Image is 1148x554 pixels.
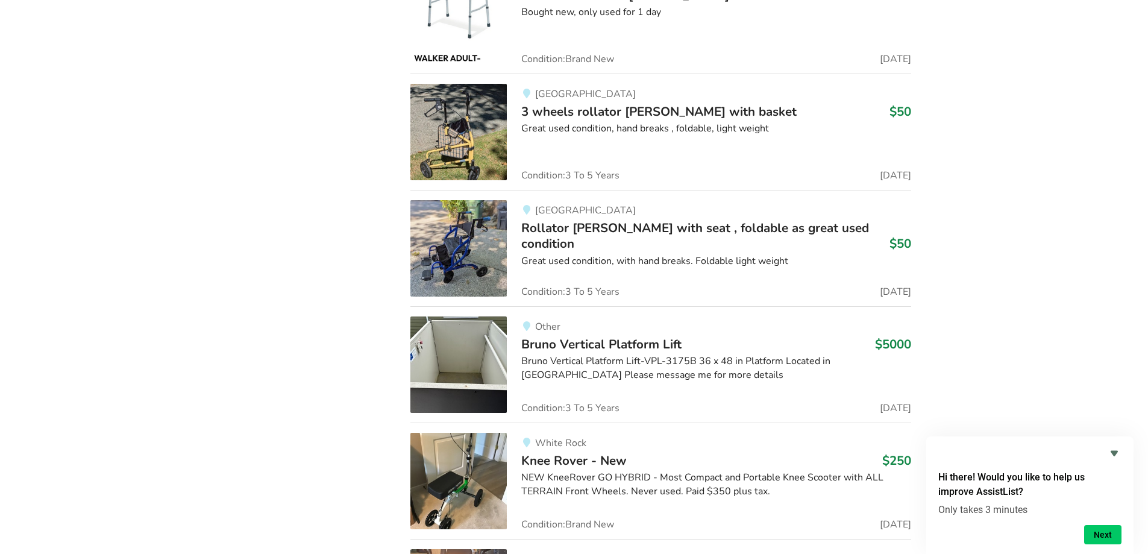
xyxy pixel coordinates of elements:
[1107,446,1121,461] button: Hide survey
[521,452,627,469] span: Knee Rover - New
[889,104,911,119] h3: $50
[410,190,911,306] a: mobility-rollator walker with seat , foldable as great used condition [GEOGRAPHIC_DATA]Rollator [...
[535,436,586,450] span: White Rock
[889,236,911,251] h3: $50
[410,433,507,529] img: mobility-knee rover - new
[535,320,560,333] span: Other
[1084,525,1121,544] button: Next question
[410,423,911,539] a: mobility-knee rover - newWhite RockKnee Rover - New$250NEW KneeRover GO HYBRID - Most Compact and...
[410,316,507,413] img: mobility-bruno vertical platform lift
[521,354,911,382] div: Bruno Vertical Platform Lift-VPL-3175B 36 x 48 in Platform Located in [GEOGRAPHIC_DATA] Please me...
[521,336,682,353] span: Bruno Vertical Platform Lift
[410,306,911,423] a: mobility-bruno vertical platform liftOtherBruno Vertical Platform Lift$5000Bruno Vertical Platfor...
[880,54,911,64] span: [DATE]
[521,103,797,120] span: 3 wheels rollator [PERSON_NAME] with basket
[938,446,1121,544] div: Hi there! Would you like to help us improve AssistList?
[880,520,911,529] span: [DATE]
[410,84,507,180] img: mobility-3 wheels rollator walker with basket
[880,171,911,180] span: [DATE]
[521,219,869,252] span: Rollator [PERSON_NAME] with seat , foldable as great used condition
[521,287,619,297] span: Condition: 3 To 5 Years
[535,204,636,217] span: [GEOGRAPHIC_DATA]
[875,336,911,352] h3: $5000
[521,54,614,64] span: Condition: Brand New
[521,171,619,180] span: Condition: 3 To 5 Years
[938,504,1121,515] p: Only takes 3 minutes
[410,200,507,297] img: mobility-rollator walker with seat , foldable as great used condition
[410,74,911,190] a: mobility-3 wheels rollator walker with basket [GEOGRAPHIC_DATA]3 wheels rollator [PERSON_NAME] wi...
[521,254,911,268] div: Great used condition, with hand breaks. Foldable light weight
[521,403,619,413] span: Condition: 3 To 5 Years
[880,287,911,297] span: [DATE]
[880,403,911,413] span: [DATE]
[521,520,614,529] span: Condition: Brand New
[882,453,911,468] h3: $250
[535,87,636,101] span: [GEOGRAPHIC_DATA]
[521,5,911,19] div: Bought new, only used for 1 day
[938,470,1121,499] h2: Hi there! Would you like to help us improve AssistList?
[521,122,911,136] div: Great used condition, hand breaks , foldable, light weight
[521,471,911,499] div: NEW KneeRover GO HYBRID - Most Compact and Portable Knee Scooter with ALL TERRAIN Front Wheels. N...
